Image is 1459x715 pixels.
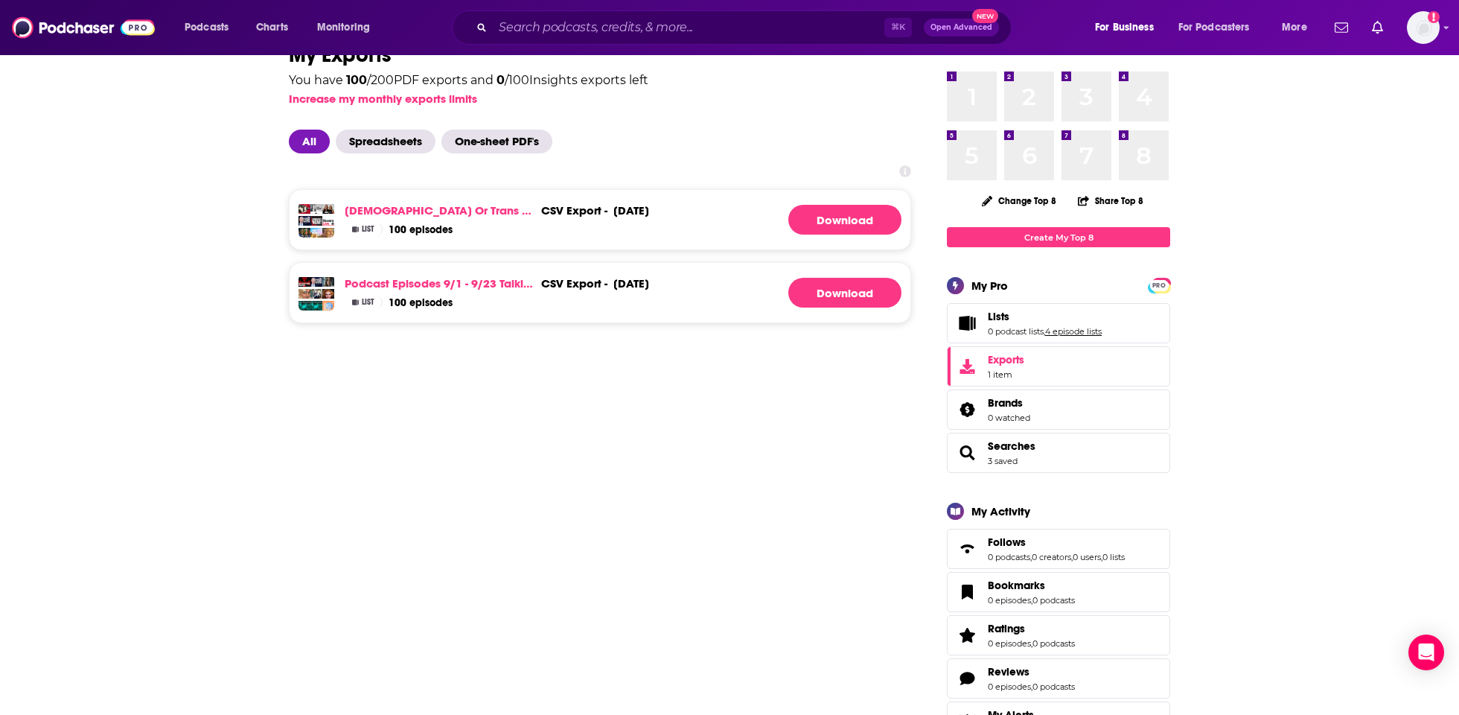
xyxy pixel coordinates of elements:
[1150,279,1168,290] a: PRO
[988,622,1075,635] a: Ratings
[988,369,1024,380] span: 1 item
[174,16,248,39] button: open menu
[884,18,912,37] span: ⌘ K
[971,279,1008,293] div: My Pro
[1271,16,1326,39] button: open menu
[310,216,322,228] img: Democracy Now! 2025-09-11 Thursday
[952,538,982,559] a: Follows
[1073,552,1101,562] a: 0 users
[952,582,982,603] a: Bookmarks
[1032,638,1075,649] a: 0 podcasts
[497,73,505,87] span: 0
[947,529,1170,569] span: Follows
[988,396,1023,410] span: Brands
[1031,595,1032,606] span: ,
[310,204,322,216] img: Remembering Charlie Kirk: A Legacy of Dreams and Freedom
[988,536,1026,549] span: Follows
[973,191,1065,210] button: Change Top 8
[1077,186,1144,215] button: Share Top 8
[246,16,297,39] a: Charts
[310,289,322,301] img: Transgender Debate with AI by Brett Keane
[345,203,535,217] a: [DEMOGRAPHIC_DATA] or trans mentions [DATE]-[DATE]
[298,289,310,301] img: News: Transgender Criminals Attack Toddlers
[613,203,649,217] div: [DATE]
[988,396,1030,410] a: Brands
[988,681,1031,692] a: 0 episodes
[322,289,334,301] img: Science Debate - Autogynephilic Fetish Vs Transgender Vs Mental illness
[952,668,982,689] a: Reviews
[952,356,982,377] span: Exports
[541,203,607,217] div: export -
[1150,280,1168,291] span: PRO
[322,216,334,228] img: Manhunt Begins for Charlie Kirk’s Killer
[1366,15,1389,40] a: Show notifications dropdown
[988,326,1044,337] a: 0 podcast lists
[541,276,607,290] div: export -
[1030,552,1032,562] span: ,
[298,204,310,216] img: Episode 2945 CWSA 09/01/25
[256,17,288,38] span: Charts
[1282,17,1307,38] span: More
[952,625,982,646] a: Ratings
[988,413,1030,423] a: 0 watched
[988,353,1024,366] span: Exports
[988,622,1025,635] span: Ratings
[12,13,155,42] img: Podchaser - Follow, Share and Rate Podcasts
[1178,17,1250,38] span: For Podcasters
[988,665,1075,679] a: Reviews
[322,277,334,289] img: Feral Atheist Transgender Attacks Street Preacher
[788,205,901,235] a: Download
[336,130,441,153] button: Spreadsheets
[924,19,999,36] button: Open AdvancedNew
[322,228,334,240] img: Kimmel Gets Canceled - September 18, 2025
[1407,11,1440,44] img: User Profile
[988,638,1031,649] a: 0 episodes
[971,504,1030,518] div: My Activity
[389,223,453,236] a: 100 episodes
[541,203,564,217] span: csv
[1101,552,1102,562] span: ,
[988,439,1035,453] a: Searches
[988,456,1018,466] a: 3 saved
[1071,552,1073,562] span: ,
[972,9,999,23] span: New
[362,226,374,233] span: List
[947,346,1170,387] a: Exports
[947,303,1170,343] span: Lists
[1169,16,1271,39] button: open menu
[988,595,1031,606] a: 0 episodes
[947,433,1170,473] span: Searches
[930,24,992,31] span: Open Advanced
[310,228,322,240] img: Cardi B In Court, Benson Boone Sings Adele, Nancy Mace’s Anti-Trans Attacks Explained
[952,442,982,463] a: Searches
[1032,552,1071,562] a: 0 creators
[336,130,435,153] span: Spreadsheets
[1428,11,1440,23] svg: Add a profile image
[952,313,982,334] a: Lists
[466,10,1026,45] div: Search podcasts, credits, & more...
[289,130,330,153] span: All
[289,92,477,106] button: Increase my monthly exports limits
[947,227,1170,247] a: Create My Top 8
[298,301,310,313] img: Transgender Team USA Cyclist UNDER FIRE for DISGUSTING POST celebrating Charlie Kirk's ASSASSINATION
[1045,326,1102,337] a: 4 episode lists
[1031,638,1032,649] span: ,
[988,665,1029,679] span: Reviews
[947,390,1170,430] span: Brands
[1095,17,1154,38] span: For Business
[310,301,322,313] img: Transgender teacher FINDS OUT after VILE post CHEERING Charlie Kirk's DEATH! FAFO!
[289,130,336,153] button: All
[322,301,334,313] img: ICE Rolls Back Transgender Detainee Protections at Aurora
[1031,681,1032,692] span: ,
[1407,11,1440,44] button: Show profile menu
[988,579,1045,592] span: Bookmarks
[1085,16,1172,39] button: open menu
[362,299,374,306] span: List
[307,16,389,39] button: open menu
[389,296,453,309] a: 100 episodes
[310,277,322,289] img: Transgender Man Sends Death Threats To Former Senator | 9.8.25 - The Howie Carr Show Hour 3
[613,276,649,290] div: [DATE]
